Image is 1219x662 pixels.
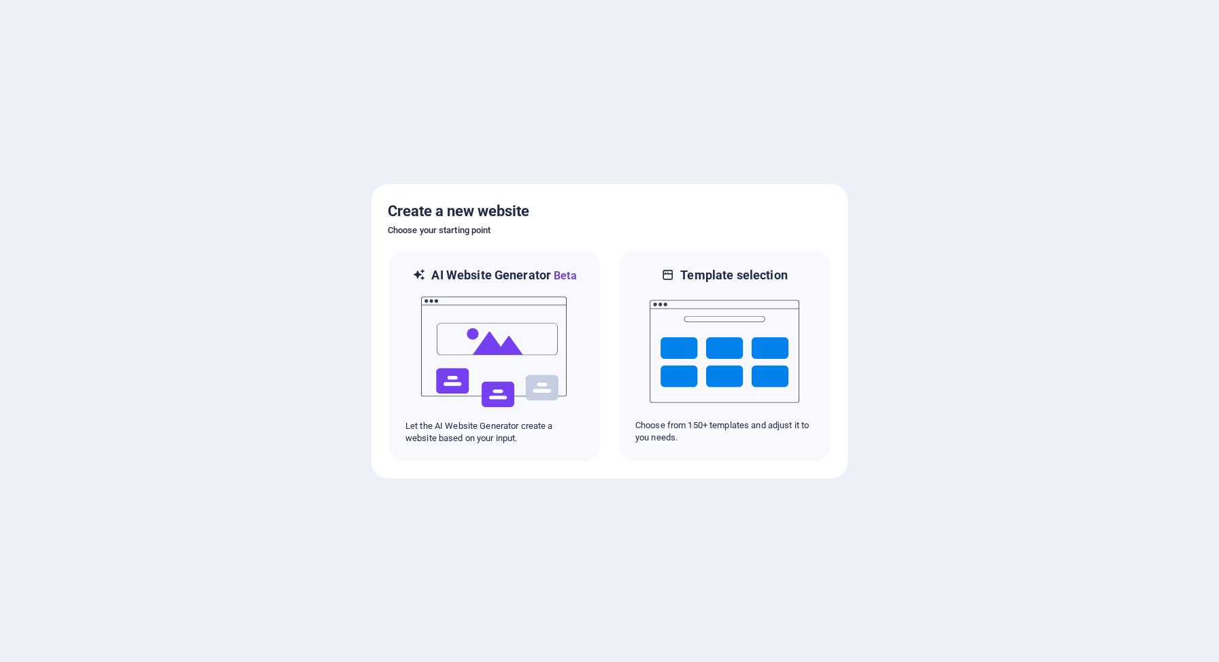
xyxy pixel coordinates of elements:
p: Choose from 150+ templates and adjust it to you needs. [635,419,814,444]
h6: Template selection [680,267,787,283]
h5: Create a new website [388,201,831,222]
img: ai [420,284,569,420]
div: AI Website GeneratorBetaaiLet the AI Website Generator create a website based on your input. [388,249,601,462]
span: Beta [551,269,577,282]
h6: AI Website Generator [431,267,576,284]
div: Template selectionChoose from 150+ templates and adjust it to you needs. [618,249,831,462]
h6: Choose your starting point [388,222,831,239]
p: Let the AI Website Generator create a website based on your input. [405,420,584,445]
